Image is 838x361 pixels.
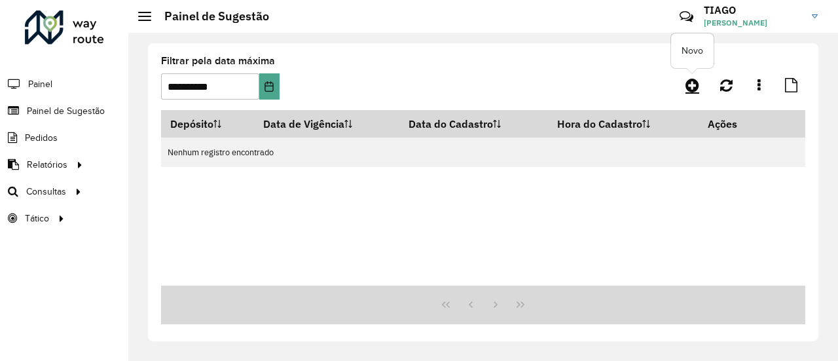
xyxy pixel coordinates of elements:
th: Data de Vigência [255,110,399,138]
span: Relatórios [27,158,67,172]
button: Choose Date [259,73,280,100]
th: Ações [699,110,777,138]
span: Painel de Sugestão [27,104,105,118]
span: Tático [25,212,49,225]
th: Hora do Cadastro [549,110,699,138]
th: Data do Cadastro [399,110,549,138]
th: Depósito [161,110,255,138]
a: Contato Rápido [672,3,701,31]
div: Novo [671,33,714,68]
span: Consultas [26,185,66,199]
span: Pedidos [25,131,58,145]
span: [PERSON_NAME] [704,17,802,29]
td: Nenhum registro encontrado [161,138,805,167]
h3: TIAGO [704,4,802,16]
span: Painel [28,77,52,91]
h2: Painel de Sugestão [151,9,269,24]
label: Filtrar pela data máxima [161,53,275,69]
